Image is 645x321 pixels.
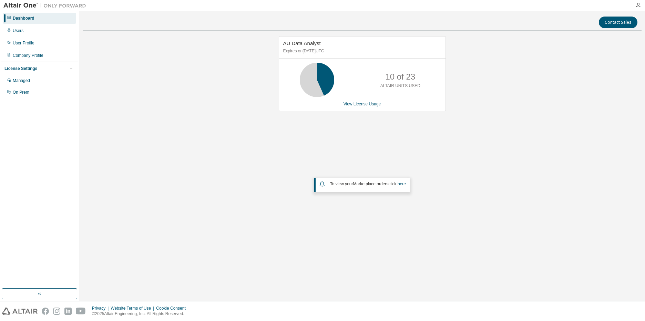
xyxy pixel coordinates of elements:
[398,182,406,186] a: here
[3,2,90,9] img: Altair One
[385,71,415,83] p: 10 of 23
[13,53,43,58] div: Company Profile
[64,308,72,315] img: linkedin.svg
[380,83,420,89] p: ALTAIR UNITS USED
[13,78,30,83] div: Managed
[92,306,111,311] div: Privacy
[53,308,60,315] img: instagram.svg
[111,306,156,311] div: Website Terms of Use
[13,28,23,33] div: Users
[330,182,406,186] span: To view your click
[92,311,190,317] p: © 2025 Altair Engineering, Inc. All Rights Reserved.
[4,66,37,71] div: License Settings
[42,308,49,315] img: facebook.svg
[13,40,34,46] div: User Profile
[599,17,637,28] button: Contact Sales
[76,308,86,315] img: youtube.svg
[353,182,389,186] em: Marketplace orders
[344,102,381,106] a: View License Usage
[13,90,29,95] div: On Prem
[13,15,34,21] div: Dashboard
[2,308,38,315] img: altair_logo.svg
[283,40,321,46] span: AU Data Analyst
[156,306,190,311] div: Cookie Consent
[283,48,440,54] p: Expires on [DATE] UTC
